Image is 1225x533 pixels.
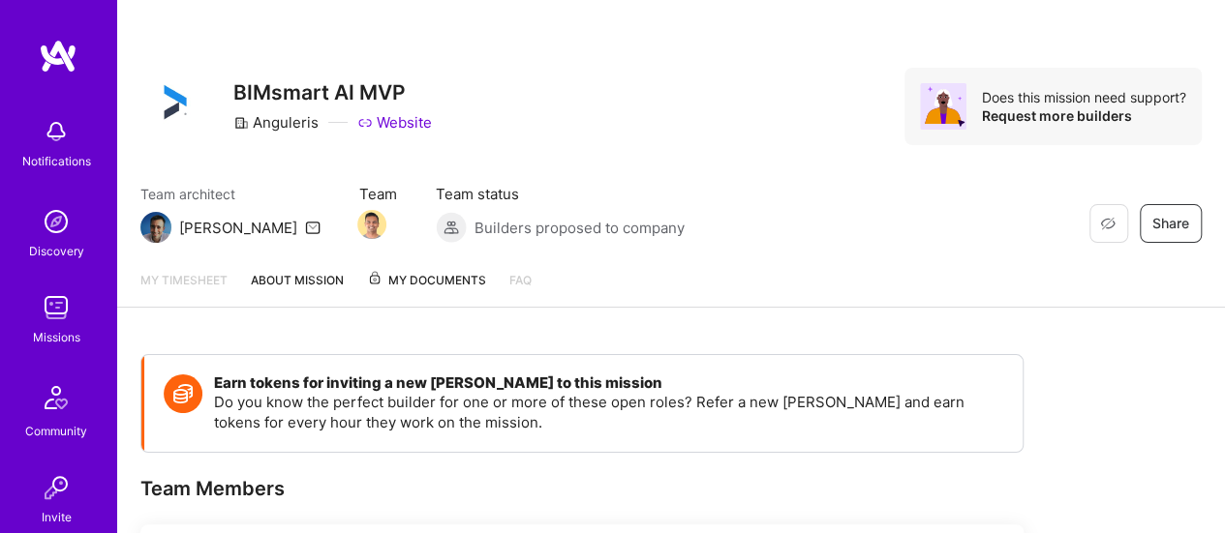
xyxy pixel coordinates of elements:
[436,184,685,204] span: Team status
[436,212,467,243] img: Builders proposed to company
[305,220,321,235] i: icon Mail
[357,210,386,239] img: Team Member Avatar
[39,39,77,74] img: logo
[37,202,76,241] img: discovery
[25,421,87,441] div: Community
[179,218,297,238] div: [PERSON_NAME]
[1140,204,1202,243] button: Share
[140,212,171,243] img: Team Architect
[214,392,1003,432] p: Do you know the perfect builder for one or more of these open roles? Refer a new [PERSON_NAME] an...
[140,270,228,307] a: My timesheet
[29,241,84,261] div: Discovery
[367,270,486,291] span: My Documents
[37,112,76,151] img: bell
[982,106,1186,125] div: Request more builders
[233,112,319,133] div: Anguleris
[367,270,486,307] a: My Documents
[33,374,79,421] img: Community
[233,115,249,131] i: icon CompanyGray
[359,208,384,241] a: Team Member Avatar
[37,468,76,507] img: Invite
[140,476,1024,501] div: Team Members
[357,112,432,133] a: Website
[164,374,202,413] img: Token icon
[22,151,91,171] div: Notifications
[140,68,210,137] img: Company Logo
[251,270,344,307] a: About Mission
[214,374,1003,392] h4: Earn tokens for inviting a new [PERSON_NAME] to this mission
[1152,214,1189,233] span: Share
[509,270,532,307] a: FAQ
[233,80,432,104] h3: BIMsmart AI MVP
[475,218,685,238] span: Builders proposed to company
[42,507,72,527] div: Invite
[37,288,76,327] img: teamwork
[359,184,397,204] span: Team
[140,184,321,204] span: Team architect
[33,327,80,347] div: Missions
[1100,216,1116,231] i: icon EyeClosed
[982,88,1186,106] div: Does this mission need support?
[920,83,966,130] img: Avatar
